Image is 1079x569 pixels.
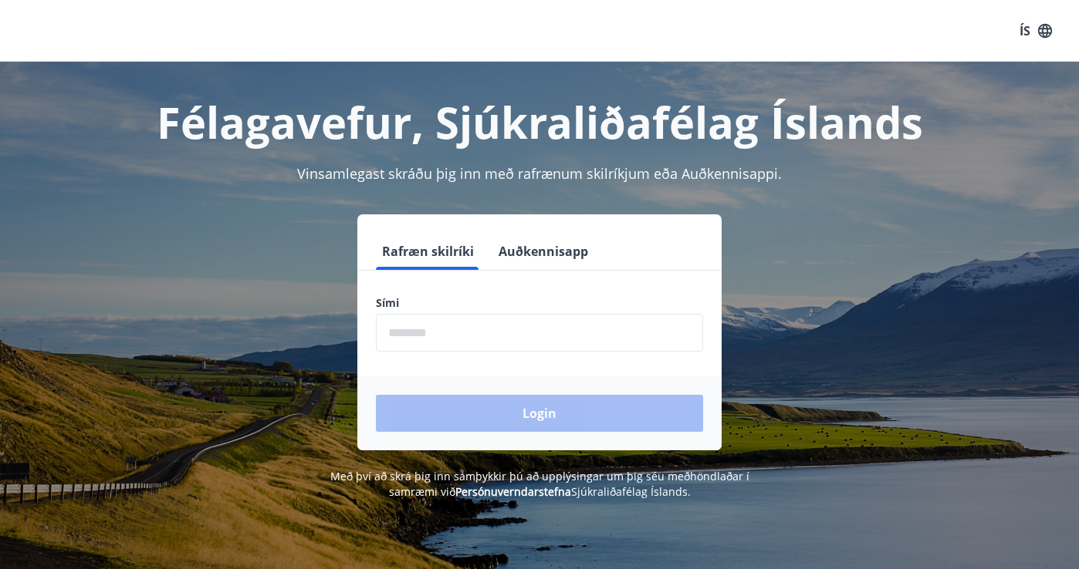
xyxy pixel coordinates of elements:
[1011,17,1060,45] button: ÍS
[19,93,1060,151] h1: Félagavefur, Sjúkraliðafélag Íslands
[376,233,480,270] button: Rafræn skilríki
[297,164,782,183] span: Vinsamlegast skráðu þig inn með rafrænum skilríkjum eða Auðkennisappi.
[376,295,703,311] label: Sími
[492,233,594,270] button: Auðkennisapp
[330,469,749,499] span: Með því að skrá þig inn samþykkir þú að upplýsingar um þig séu meðhöndlaðar í samræmi við Sjúkral...
[455,484,571,499] a: Persónuverndarstefna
